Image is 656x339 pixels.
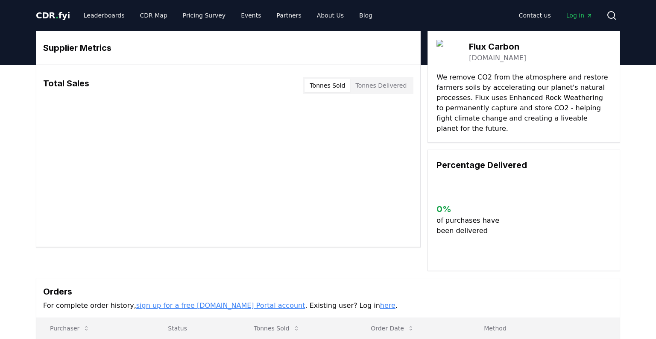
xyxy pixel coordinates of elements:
a: CDR.fyi [36,9,70,21]
p: For complete order history, . Existing user? Log in . [43,301,613,311]
span: Log in [566,11,593,20]
nav: Main [512,8,600,23]
h3: Flux Carbon [469,40,526,53]
button: Purchaser [43,320,97,337]
a: CDR Map [133,8,174,23]
span: . [56,10,59,21]
a: here [380,301,395,310]
p: Method [477,324,613,333]
h3: 0 % [436,203,506,215]
p: of purchases have been delivered [436,215,506,236]
a: Events [234,8,268,23]
a: Log in [559,8,600,23]
button: Tonnes Sold [247,320,307,337]
p: We remove CO2 from the atmosphere and restore farmers soils by accelerating our planet's natural ... [436,72,611,134]
a: Blog [352,8,379,23]
p: Status [161,324,233,333]
a: Contact us [512,8,558,23]
button: Order Date [364,320,421,337]
span: CDR fyi [36,10,70,21]
h3: Total Sales [43,77,89,94]
img: Flux Carbon-logo [436,40,460,64]
a: Pricing Survey [176,8,232,23]
button: Tonnes Sold [305,79,350,92]
h3: Orders [43,285,613,298]
nav: Main [77,8,379,23]
a: sign up for a free [DOMAIN_NAME] Portal account [136,301,305,310]
h3: Percentage Delivered [436,159,611,171]
a: Leaderboards [77,8,132,23]
h3: Supplier Metrics [43,41,413,54]
a: [DOMAIN_NAME] [469,53,526,63]
a: About Us [310,8,351,23]
button: Tonnes Delivered [350,79,412,92]
a: Partners [270,8,308,23]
